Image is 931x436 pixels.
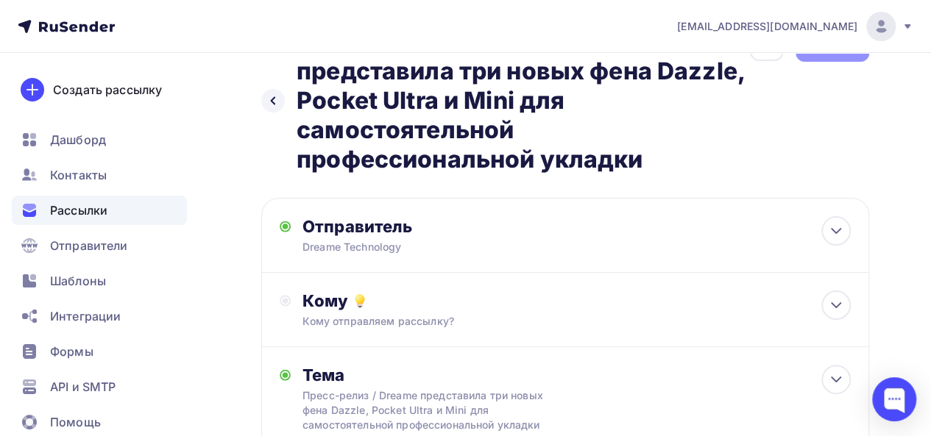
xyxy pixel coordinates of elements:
[50,237,128,254] span: Отправители
[50,166,107,184] span: Контакты
[50,378,116,396] span: API и SMTP
[302,314,796,329] div: Кому отправляем рассылку?
[50,343,93,360] span: Формы
[302,388,564,432] div: Пресс-релиз / Dreame представила три новых фена Dazzle, Pocket Ultra и Mini для самостоятельной п...
[302,216,621,237] div: Отправитель
[302,240,590,254] div: Dreame Technology
[50,307,121,325] span: Интеграции
[12,337,187,366] a: Формы
[12,231,187,260] a: Отправители
[12,160,187,190] a: Контакты
[12,196,187,225] a: Рассылки
[50,131,106,149] span: Дашборд
[50,272,106,290] span: Шаблоны
[50,413,101,431] span: Помощь
[677,19,857,34] span: [EMAIL_ADDRESS][DOMAIN_NAME]
[53,81,162,99] div: Создать рассылку
[297,27,749,174] h2: Тест 3 ПР 12.08 / Dreame представила три новых фена Dazzle, Pocket Ultra и Mini для самостоятельн...
[12,125,187,154] a: Дашборд
[50,201,107,219] span: Рассылки
[677,12,913,41] a: [EMAIL_ADDRESS][DOMAIN_NAME]
[12,266,187,296] a: Шаблоны
[302,365,593,385] div: Тема
[302,290,851,311] div: Кому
